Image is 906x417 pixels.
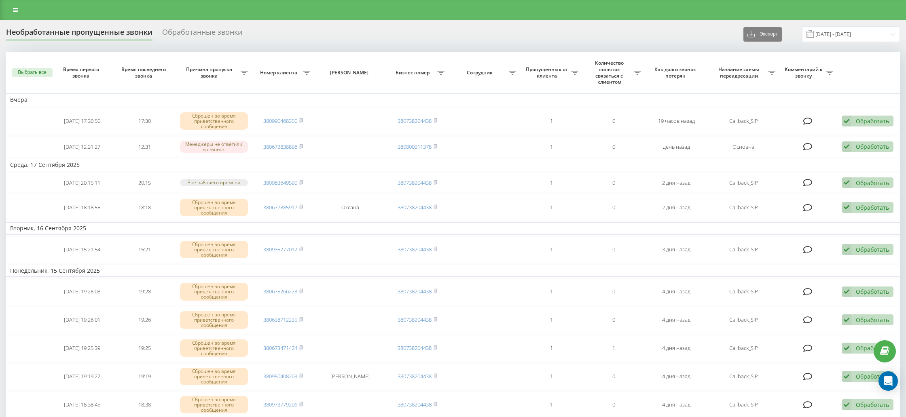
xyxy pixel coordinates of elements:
td: [DATE] 18:18:55 [51,194,114,221]
td: 1 [520,363,583,390]
td: [DATE] 20:15:11 [51,173,114,193]
td: Callback_SIP [708,307,779,333]
td: 0 [582,136,645,158]
div: Обработать [856,316,889,324]
td: Основна [708,136,779,158]
div: Необработанные пропущенные звонки [6,28,152,40]
a: 380738204438 [398,204,432,211]
a: 380973779206 [263,401,297,408]
td: 1 [520,194,583,221]
td: Callback_SIP [708,108,779,135]
a: 380990468350 [263,117,297,124]
td: 0 [582,363,645,390]
a: 380738204438 [398,401,432,408]
td: 19 часов назад [645,108,708,135]
td: Callback_SIP [708,363,779,390]
span: Название схемы переадресации [712,66,768,79]
td: 1 [520,335,583,362]
td: 12:31 [113,136,176,158]
td: 1 [520,278,583,305]
div: Вне рабочего времени [180,179,248,186]
td: 0 [582,278,645,305]
span: Номер клиента [256,69,303,76]
td: 20:15 [113,173,176,193]
span: Причина пропуска звонка [180,66,241,79]
a: 380738204438 [398,344,432,352]
span: Пропущенных от клиента [524,66,572,79]
div: Сброшен во время приветственного сообщения [180,396,248,414]
a: 380935277012 [263,246,297,253]
td: 0 [582,236,645,263]
a: 380738204438 [398,316,432,323]
a: 380677885917 [263,204,297,211]
td: 1 [520,108,583,135]
button: Экспорт [743,27,782,42]
td: Callback_SIP [708,278,779,305]
span: Бизнес номер [390,69,437,76]
div: Сброшен во время приветственного сообщения [180,283,248,301]
a: 380673471424 [263,344,297,352]
td: 19:25 [113,335,176,362]
td: Понедельник, 15 Сентября 2025 [6,265,900,277]
td: 19:26 [113,307,176,333]
span: Комментарий к звонку [783,66,826,79]
td: 4 дня назад [645,307,708,333]
td: [PERSON_NAME] [314,363,386,390]
div: Обработать [856,373,889,380]
div: Обработать [856,246,889,253]
div: Сброшен во время приветственного сообщения [180,311,248,329]
td: 18:18 [113,194,176,221]
div: Сброшен во время приветственного сообщения [180,199,248,217]
td: [DATE] 19:28:08 [51,278,114,305]
a: 380738204438 [398,179,432,186]
span: Сотрудник [453,69,509,76]
td: Callback_SIP [708,335,779,362]
div: Сброшен во время приветственного сообщения [180,368,248,385]
a: 380638712235 [263,316,297,323]
td: 4 дня назад [645,363,708,390]
td: Вторник, 16 Сентября 2025 [6,222,900,234]
div: Менеджеры не ответили на звонок [180,141,248,153]
a: 380800211378 [398,143,432,150]
td: 0 [582,307,645,333]
td: Callback_SIP [708,173,779,193]
div: Обработать [856,344,889,352]
td: день назад [645,136,708,158]
div: Обработать [856,288,889,295]
a: 380738204438 [398,117,432,124]
td: 19:28 [113,278,176,305]
td: Среда, 17 Сентября 2025 [6,159,900,171]
td: 4 дня назад [645,278,708,305]
td: 15:21 [113,236,176,263]
td: 4 дня назад [645,335,708,362]
td: Callback_SIP [708,194,779,221]
td: 0 [582,194,645,221]
div: Обработать [856,179,889,187]
div: Обработать [856,143,889,150]
div: Обработать [856,204,889,211]
td: 3 дня назад [645,236,708,263]
td: 2 дня назад [645,194,708,221]
div: Сброшен во время приветственного сообщения [180,339,248,357]
a: 380738204438 [398,288,432,295]
td: Вчера [6,94,900,106]
td: 1 [520,236,583,263]
td: 17:30 [113,108,176,135]
div: Open Intercom Messenger [878,371,898,391]
td: 1 [520,136,583,158]
a: 380950408263 [263,373,297,380]
button: Выбрать все [12,68,53,77]
span: Количество попыток связаться с клиентом [586,60,634,85]
td: 1 [582,335,645,362]
span: [PERSON_NAME] [322,69,379,76]
span: Как долго звонок потерян [652,66,701,79]
td: [DATE] 19:25:39 [51,335,114,362]
td: [DATE] 17:30:50 [51,108,114,135]
a: 380738204438 [398,373,432,380]
span: Время первого звонка [57,66,106,79]
a: 380672838896 [263,143,297,150]
td: 1 [520,173,583,193]
td: 19:19 [113,363,176,390]
td: [DATE] 15:21:54 [51,236,114,263]
div: Обработать [856,401,889,409]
